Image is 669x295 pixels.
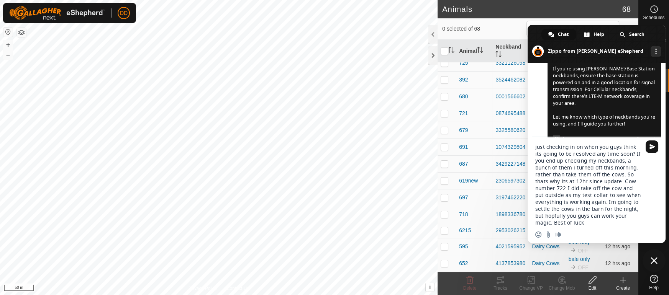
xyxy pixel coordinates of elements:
[622,3,631,15] span: 68
[459,177,478,185] span: 619new
[608,285,638,292] div: Create
[459,210,468,218] span: 718
[605,243,630,249] span: 26 Sept 2025, 5:41 am
[226,285,249,292] a: Contact Us
[442,5,622,14] h2: Animals
[541,29,576,40] div: Chat
[459,93,468,101] span: 680
[578,264,589,271] span: OFF
[526,21,619,37] input: Search (S)
[459,243,468,251] span: 595
[456,40,492,63] th: Animal
[3,50,13,59] button: –
[594,29,604,40] span: Help
[637,135,656,142] span: Sources
[120,9,128,17] span: DD
[459,76,468,84] span: 392
[535,143,641,226] textarea: Compose your message...
[535,231,541,238] span: Insert an emoji
[9,6,105,20] img: Gallagher Logo
[570,264,576,270] img: to
[495,143,526,151] div: 1074329804
[651,46,661,57] div: More channels
[459,59,468,67] span: 725
[495,210,526,218] div: 1898336780
[577,29,612,40] div: Help
[459,126,468,134] span: 679
[553,135,560,142] span: AI
[495,93,526,101] div: 0001566602
[459,194,468,202] span: 697
[532,243,562,251] div: Dairy Cows
[426,283,434,292] button: i
[646,140,658,153] span: Send
[442,25,526,33] span: 0 selected of 68
[429,284,431,290] span: i
[578,248,589,254] span: OFF
[459,227,471,235] span: 6215
[463,285,477,291] span: Delete
[562,135,634,142] span: Answer
[639,272,669,293] a: Help
[495,243,526,251] div: 4021595952
[569,256,590,262] a: bale only
[555,231,561,238] span: Audio message
[459,160,468,168] span: 687
[459,143,468,151] span: 691
[189,285,217,292] a: Privacy Policy
[532,259,562,267] div: Dairy Cows
[643,249,666,272] div: Close chat
[3,28,13,37] button: Reset Map
[558,29,569,40] span: Chat
[545,231,551,238] span: Send a file
[569,239,590,245] a: bale only
[613,29,652,40] div: Search
[495,76,526,84] div: 3524462082
[516,285,546,292] div: Change VP
[570,247,576,253] img: to
[17,28,26,37] button: Map Layers
[477,48,483,54] p-sorticon: Activate to sort
[643,15,664,20] span: Schedules
[495,194,526,202] div: 3197462220
[577,285,608,292] div: Edit
[495,177,526,185] div: 2306597302
[629,29,644,40] span: Search
[459,109,468,117] span: 721
[485,285,516,292] div: Tracks
[546,285,577,292] div: Change Mob
[495,227,526,235] div: 2953026215
[459,259,468,267] span: 652
[495,109,526,117] div: 0874695488
[495,160,526,168] div: 3429227148
[649,285,659,290] span: Help
[605,260,630,266] span: 26 Sept 2025, 5:40 am
[495,259,526,267] div: 4137853980
[448,48,454,54] p-sorticon: Activate to sort
[495,52,502,58] p-sorticon: Activate to sort
[495,126,526,134] div: 3325580620
[495,59,526,67] div: 3321126098
[492,40,529,63] th: Neckband
[3,40,13,49] button: +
